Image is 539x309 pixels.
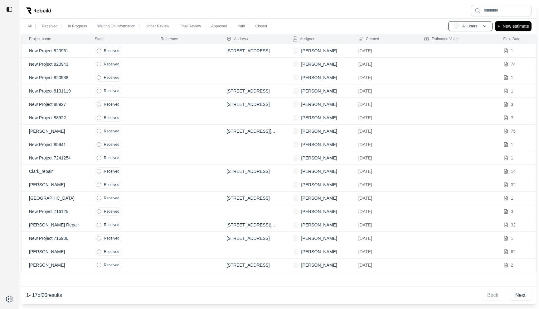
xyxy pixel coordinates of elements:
[104,155,119,160] p: Received
[293,74,299,81] span: RS
[104,102,119,107] p: Received
[104,129,119,134] p: Received
[511,61,516,67] p: 74
[301,88,337,94] p: [PERSON_NAME]
[293,115,299,121] span: RS
[104,209,119,214] p: Received
[503,36,521,41] div: Field Data
[498,22,500,30] p: +
[293,168,299,174] span: RS
[301,168,337,174] p: [PERSON_NAME]
[104,75,119,80] p: Received
[358,61,409,67] p: [DATE]
[511,141,513,148] p: 1
[104,88,119,93] p: Received
[301,141,337,148] p: [PERSON_NAME]
[293,61,299,67] span: RS
[29,262,80,268] p: [PERSON_NAME]
[358,88,409,94] p: [DATE]
[29,115,80,121] p: New Project 88922
[293,88,299,94] span: RS
[161,36,178,41] div: Reference
[104,263,119,268] p: Received
[104,142,119,147] p: Received
[358,249,409,255] p: [DATE]
[511,155,513,161] p: 1
[511,115,513,121] p: 3
[301,48,337,54] p: [PERSON_NAME]
[27,24,32,29] p: All
[219,84,285,98] td: [STREET_ADDRESS]
[509,290,532,300] button: Next
[293,249,299,255] span: RS
[511,101,513,107] p: 3
[293,48,299,54] span: RS
[301,74,337,81] p: [PERSON_NAME]
[293,36,315,41] div: Assignee
[358,141,409,148] p: [DATE]
[301,208,337,215] p: [PERSON_NAME]
[219,98,285,111] td: [STREET_ADDRESS]
[29,36,51,41] div: Project name
[104,169,119,174] p: Received
[293,101,299,107] span: RS
[358,128,409,134] p: [DATE]
[301,128,337,134] p: [PERSON_NAME]
[503,22,529,30] p: New estimate
[511,88,513,94] p: 1
[301,182,337,188] p: [PERSON_NAME]
[301,195,337,201] p: [PERSON_NAME]
[358,168,409,174] p: [DATE]
[301,249,337,255] p: [PERSON_NAME]
[454,23,460,29] span: AU
[358,182,409,188] p: [DATE]
[301,115,337,121] p: [PERSON_NAME]
[29,128,80,134] p: [PERSON_NAME]
[358,195,409,201] p: [DATE]
[29,155,80,161] p: New Project 7241254
[358,208,409,215] p: [DATE]
[293,182,299,188] span: RS
[511,262,513,268] p: 2
[511,128,516,134] p: 75
[358,36,379,41] div: Created
[358,222,409,228] p: [DATE]
[29,101,80,107] p: New Project 88927
[511,235,513,241] p: 1
[511,195,513,201] p: 1
[29,235,80,241] p: New Project 716936
[511,74,513,81] p: 1
[358,48,409,54] p: [DATE]
[29,182,80,188] p: [PERSON_NAME]
[211,24,227,29] p: Approved
[29,208,80,215] p: New Project 716125
[26,292,62,299] p: 1 - 17 of 20 results
[358,262,409,268] p: [DATE]
[219,232,285,245] td: [STREET_ADDRESS]
[219,165,285,178] td: [STREET_ADDRESS]
[293,235,299,241] span: RS
[255,24,267,29] p: Closed
[358,101,409,107] p: [DATE]
[448,21,493,31] button: AUAll Users
[219,218,285,232] td: [STREET_ADDRESS][PERSON_NAME]
[104,249,119,254] p: Received
[301,61,337,67] p: [PERSON_NAME]
[495,21,532,31] button: +New estimate
[511,249,516,255] p: 62
[301,262,337,268] p: [PERSON_NAME]
[29,249,80,255] p: [PERSON_NAME]
[358,74,409,81] p: [DATE]
[511,168,516,174] p: 14
[511,208,513,215] p: 3
[301,235,337,241] p: [PERSON_NAME]
[226,36,248,41] div: Address
[293,222,299,228] span: RS
[293,141,299,148] span: ET
[511,48,513,54] p: 1
[104,48,119,53] p: Received
[29,195,80,201] p: [GEOGRAPHIC_DATA]
[219,259,285,272] td: [STREET_ADDRESS]
[293,155,299,161] span: RS
[179,24,201,29] p: Final Review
